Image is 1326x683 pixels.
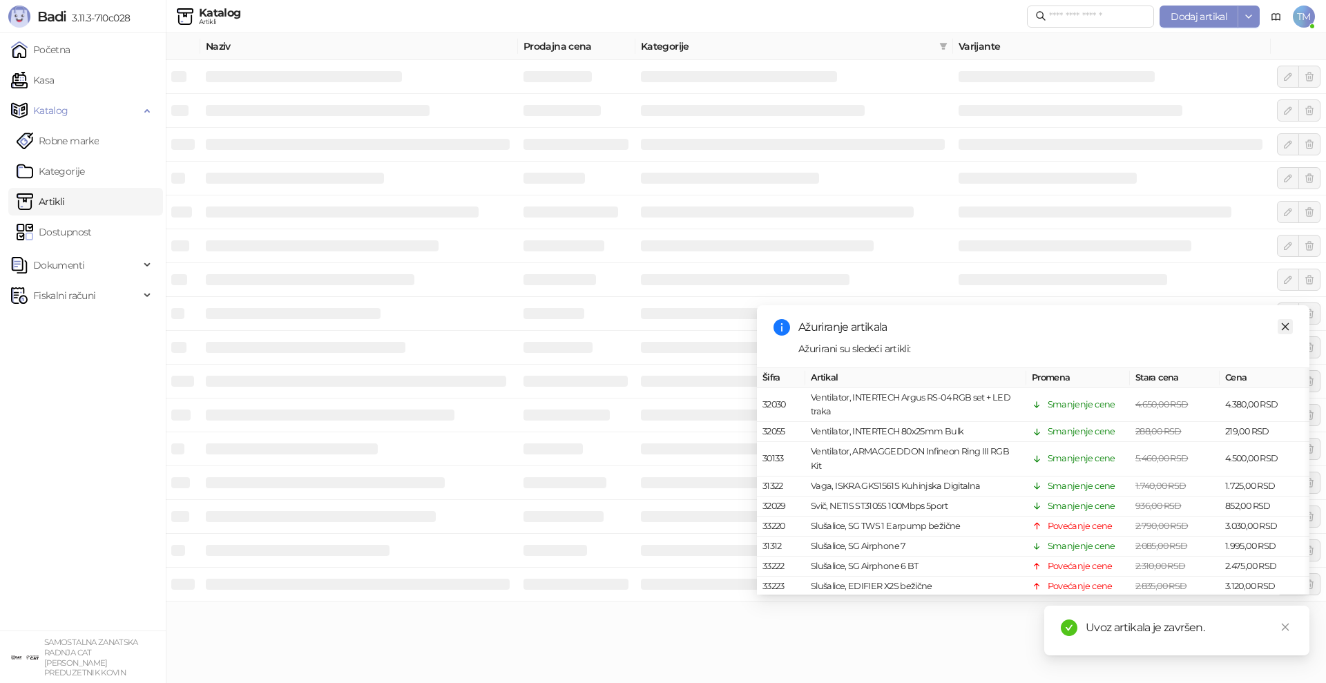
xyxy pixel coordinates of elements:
[200,33,518,60] th: Naziv
[1278,619,1293,635] a: Close
[44,637,138,677] small: SAMOSTALNA ZANATSKA RADNJA CAT [PERSON_NAME] PREDUZETNIK KOVIN
[757,557,805,577] td: 33222
[1048,425,1115,439] div: Smanjenje cene
[1220,442,1309,476] td: 4.500,00 RSD
[798,341,1293,356] div: Ažurirani su sledeći artikli:
[757,368,805,388] th: Šifra
[33,282,95,309] span: Fiskalni računi
[1220,557,1309,577] td: 2.475,00 RSD
[1265,6,1287,28] a: Dokumentacija
[11,644,39,671] img: 64x64-companyLogo-ae27db6e-dfce-48a1-b68e-83471bd1bffd.png
[1171,10,1227,23] span: Dodaj artikal
[11,36,70,64] a: Početna
[518,33,635,60] th: Prodajna cena
[805,557,1026,577] td: Slušalice, SG Airphone 6 BT
[1135,453,1188,463] span: 5.460,00 RSD
[1048,398,1115,412] div: Smanjenje cene
[1061,619,1077,636] span: check-circle
[1135,481,1186,491] span: 1.740,00 RSD
[17,218,92,246] a: Dostupnost
[805,368,1026,388] th: Artikal
[805,422,1026,442] td: Ventilator, INTERTECH 80x25mm Bulk
[773,319,790,336] span: info-circle
[1220,577,1309,597] td: 3.120,00 RSD
[17,127,99,155] a: Robne marke
[1280,322,1290,331] span: close
[1278,319,1293,334] a: Close
[1048,559,1113,573] div: Povećanje cene
[805,388,1026,422] td: Ventilator, INTERTECH Argus RS-04 RGB set + LED traka
[1220,517,1309,537] td: 3.030,00 RSD
[757,517,805,537] td: 33220
[757,422,805,442] td: 32055
[8,6,30,28] img: Logo
[798,319,1293,336] div: Ažuriranje artikala
[1048,499,1115,513] div: Smanjenje cene
[1293,6,1315,28] span: TM
[1220,537,1309,557] td: 1.995,00 RSD
[1135,399,1188,410] span: 4.650,00 RSD
[1160,6,1238,28] button: Dodaj artikal
[757,497,805,517] td: 32029
[1026,368,1130,388] th: Promena
[66,12,130,24] span: 3.11.3-710c028
[805,497,1026,517] td: Svič, NETIS ST3105S 100Mbps 5port
[17,157,85,185] a: Kategorije
[33,251,84,279] span: Dokumenti
[1220,477,1309,497] td: 1.725,00 RSD
[199,19,241,26] div: Artikli
[1135,581,1186,591] span: 2.835,00 RSD
[953,33,1271,60] th: Varijante
[805,537,1026,557] td: Slušalice, SG Airphone 7
[1048,519,1113,533] div: Povećanje cene
[37,8,66,25] span: Badi
[1220,497,1309,517] td: 852,00 RSD
[757,477,805,497] td: 31322
[1220,388,1309,422] td: 4.380,00 RSD
[1135,501,1182,511] span: 936,00 RSD
[17,188,65,215] a: ArtikliArtikli
[805,442,1026,476] td: Ventilator, ARMAGGEDDON Infineon Ring III RGB Kit
[757,388,805,422] td: 32030
[939,42,948,50] span: filter
[936,36,950,57] span: filter
[1048,479,1115,493] div: Smanjenje cene
[641,39,934,54] span: Kategorije
[1130,368,1220,388] th: Stara cena
[805,517,1026,537] td: Slušalice, SG TWS 1 Earpump bežične
[805,477,1026,497] td: Vaga, ISKRA GKS1561S Kuhinjska Digitalna
[757,537,805,557] td: 31312
[757,577,805,597] td: 33223
[1135,426,1182,436] span: 288,00 RSD
[757,442,805,476] td: 30133
[1048,539,1115,553] div: Smanjenje cene
[1135,521,1188,531] span: 2.790,00 RSD
[1280,622,1290,632] span: close
[1135,561,1185,571] span: 2.310,00 RSD
[177,8,193,25] img: Artikli
[1086,619,1293,636] div: Uvoz artikala je završen.
[33,97,68,124] span: Katalog
[199,8,241,19] div: Katalog
[1048,579,1113,593] div: Povećanje cene
[805,577,1026,597] td: Slušalice, EDIFIER X2S bežične
[1220,368,1309,388] th: Cena
[1048,452,1115,465] div: Smanjenje cene
[1220,422,1309,442] td: 219,00 RSD
[11,66,54,94] a: Kasa
[1135,541,1187,551] span: 2.085,00 RSD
